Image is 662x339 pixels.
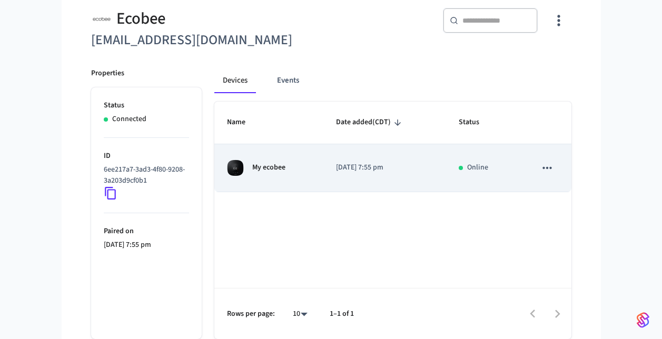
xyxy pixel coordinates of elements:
[91,8,112,29] img: ecobee_logo_square
[104,100,189,111] p: Status
[252,162,285,173] p: My ecobee
[459,114,493,131] span: Status
[214,68,256,93] button: Devices
[214,68,571,93] div: connected account tabs
[269,68,308,93] button: Events
[288,306,313,322] div: 10
[467,162,488,173] p: Online
[330,308,354,320] p: 1–1 of 1
[91,8,325,29] div: Ecobee
[214,102,571,192] table: sticky table
[91,29,325,51] h6: [EMAIL_ADDRESS][DOMAIN_NAME]
[336,114,404,131] span: Date added(CDT)
[104,151,189,162] p: ID
[104,164,185,186] p: 6ee217a7-3ad3-4f80-9208-3a203d9cf0b1
[91,68,124,79] p: Properties
[227,114,259,131] span: Name
[637,312,649,328] img: SeamLogoGradient.69752ec5.svg
[104,240,189,251] p: [DATE] 7:55 pm
[112,114,146,125] p: Connected
[336,162,433,173] p: [DATE] 7:55 pm
[227,308,275,320] p: Rows per page:
[104,226,189,237] p: Paired on
[227,159,244,176] img: ecobee_lite_3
